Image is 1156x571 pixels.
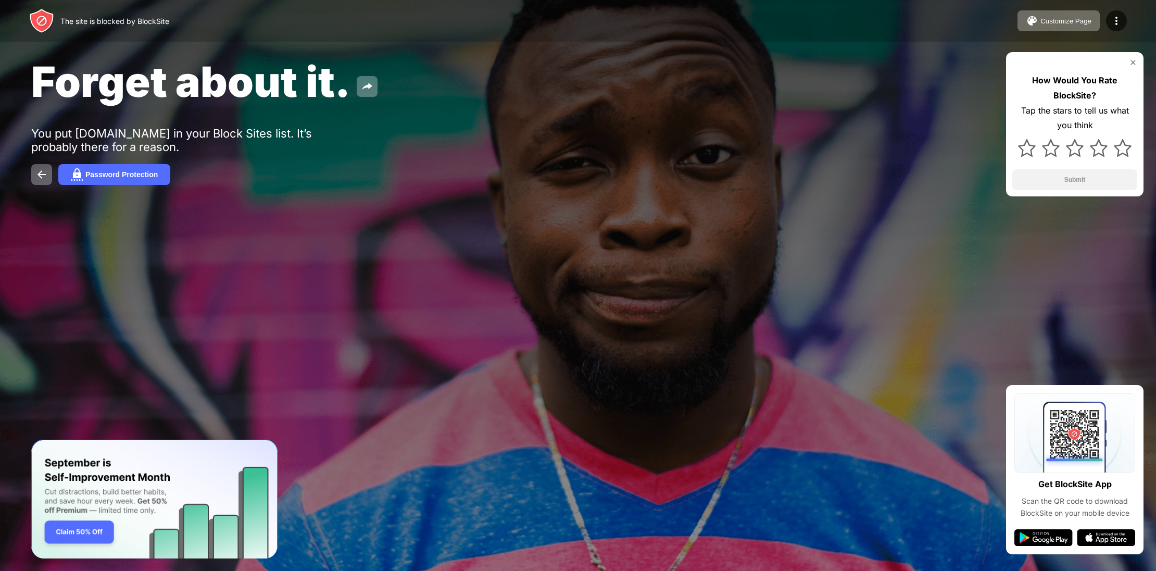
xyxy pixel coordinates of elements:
img: star.svg [1114,139,1132,157]
img: google-play.svg [1014,529,1073,546]
img: pallet.svg [1026,15,1038,27]
img: star.svg [1018,139,1036,157]
img: qrcode.svg [1014,393,1135,473]
img: star.svg [1090,139,1108,157]
img: share.svg [361,80,373,93]
div: Password Protection [85,170,158,179]
div: You put [DOMAIN_NAME] in your Block Sites list. It’s probably there for a reason. [31,127,353,154]
div: Scan the QR code to download BlockSite on your mobile device [1014,495,1135,519]
div: How Would You Rate BlockSite? [1012,73,1137,103]
img: star.svg [1066,139,1084,157]
button: Customize Page [1017,10,1100,31]
iframe: Banner [31,440,278,559]
img: menu-icon.svg [1110,15,1123,27]
div: Get BlockSite App [1038,477,1112,492]
img: back.svg [35,168,48,181]
div: Tap the stars to tell us what you think [1012,103,1137,133]
div: Customize Page [1040,17,1091,25]
button: Password Protection [58,164,170,185]
img: rate-us-close.svg [1129,58,1137,67]
img: password.svg [71,168,83,181]
button: Submit [1012,169,1137,190]
img: header-logo.svg [29,8,54,33]
div: The site is blocked by BlockSite [60,17,169,26]
img: app-store.svg [1077,529,1135,546]
span: Forget about it. [31,56,350,107]
img: star.svg [1042,139,1060,157]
